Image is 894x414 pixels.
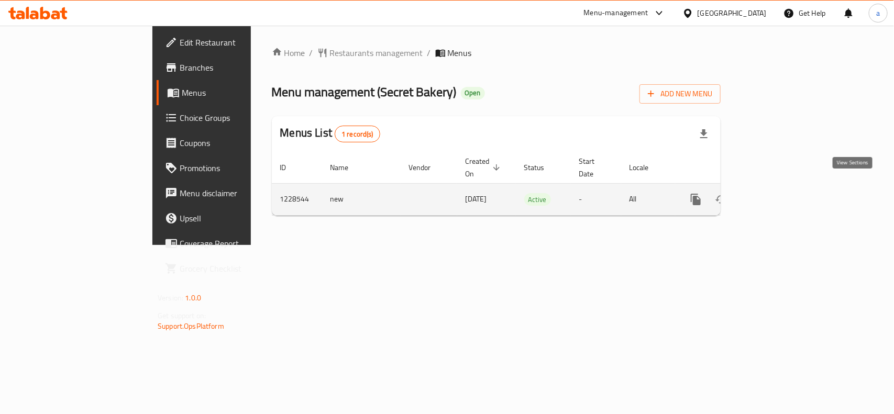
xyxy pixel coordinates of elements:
a: Edit Restaurant [157,30,302,55]
a: Upsell [157,206,302,231]
span: Promotions [180,162,293,174]
span: Start Date [579,155,609,180]
span: Choice Groups [180,111,293,124]
div: Open [461,87,485,99]
th: Actions [675,152,792,184]
div: Menu-management [584,7,648,19]
span: Active [524,194,551,206]
button: Add New Menu [639,84,721,104]
a: Choice Groups [157,105,302,130]
a: Branches [157,55,302,80]
div: [GEOGRAPHIC_DATA] [698,7,767,19]
span: Upsell [180,212,293,225]
span: Menus [182,86,293,99]
td: All [621,183,675,215]
table: enhanced table [272,152,792,216]
td: - [571,183,621,215]
a: Coverage Report [157,231,302,256]
span: ID [280,161,300,174]
button: Change Status [709,187,734,212]
span: Menu disclaimer [180,187,293,199]
a: Menus [157,80,302,105]
span: Coverage Report [180,237,293,250]
span: a [876,7,880,19]
button: more [683,187,709,212]
span: Status [524,161,558,174]
span: Grocery Checklist [180,262,293,275]
li: / [310,47,313,59]
span: Locale [630,161,663,174]
nav: breadcrumb [272,47,721,59]
span: Get support on: [158,309,206,322]
a: Menu disclaimer [157,181,302,206]
span: Vendor [409,161,445,174]
li: / [427,47,431,59]
span: 1.0.0 [185,291,201,305]
span: Menu management ( Secret Bakery ) [272,80,457,104]
a: Promotions [157,155,302,181]
a: Grocery Checklist [157,256,302,281]
a: Coupons [157,130,302,155]
span: Name [330,161,362,174]
td: new [322,183,401,215]
span: 1 record(s) [335,129,380,139]
div: Total records count [335,126,380,142]
span: Coupons [180,137,293,149]
span: Restaurants management [330,47,423,59]
span: Version: [158,291,183,305]
span: Edit Restaurant [180,36,293,49]
a: Support.OpsPlatform [158,319,224,333]
span: Created On [466,155,503,180]
h2: Menus List [280,125,380,142]
span: Open [461,88,485,97]
div: Active [524,193,551,206]
span: Branches [180,61,293,74]
a: Restaurants management [317,47,423,59]
span: Menus [448,47,472,59]
span: Add New Menu [648,87,712,100]
span: [DATE] [466,192,487,206]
